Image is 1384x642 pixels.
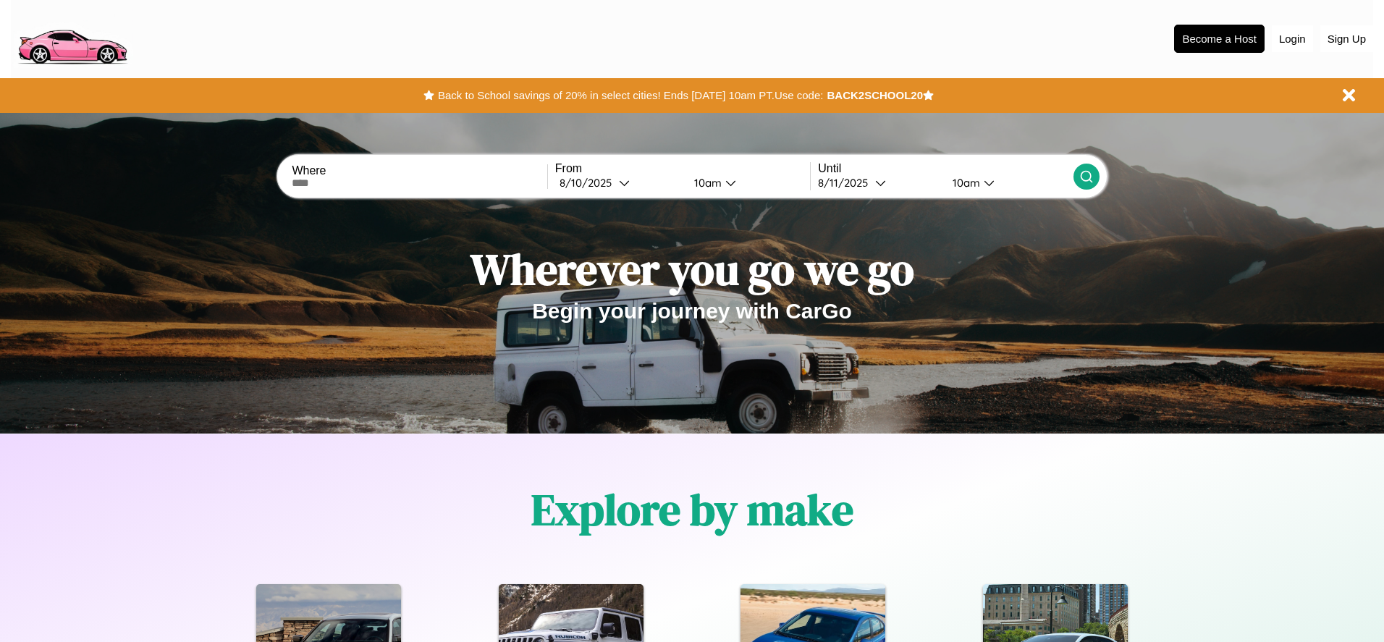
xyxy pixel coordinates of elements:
button: 10am [941,175,1073,190]
label: From [555,162,810,175]
button: 8/10/2025 [555,175,683,190]
label: Where [292,164,547,177]
div: 8 / 10 / 2025 [560,176,619,190]
img: logo [11,7,133,68]
div: 10am [945,176,984,190]
button: 10am [683,175,810,190]
div: 8 / 11 / 2025 [818,176,875,190]
button: Become a Host [1174,25,1265,53]
button: Back to School savings of 20% in select cities! Ends [DATE] 10am PT.Use code: [434,85,827,106]
b: BACK2SCHOOL20 [827,89,923,101]
div: 10am [687,176,725,190]
button: Login [1272,25,1313,52]
label: Until [818,162,1073,175]
h1: Explore by make [531,480,853,539]
button: Sign Up [1320,25,1373,52]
